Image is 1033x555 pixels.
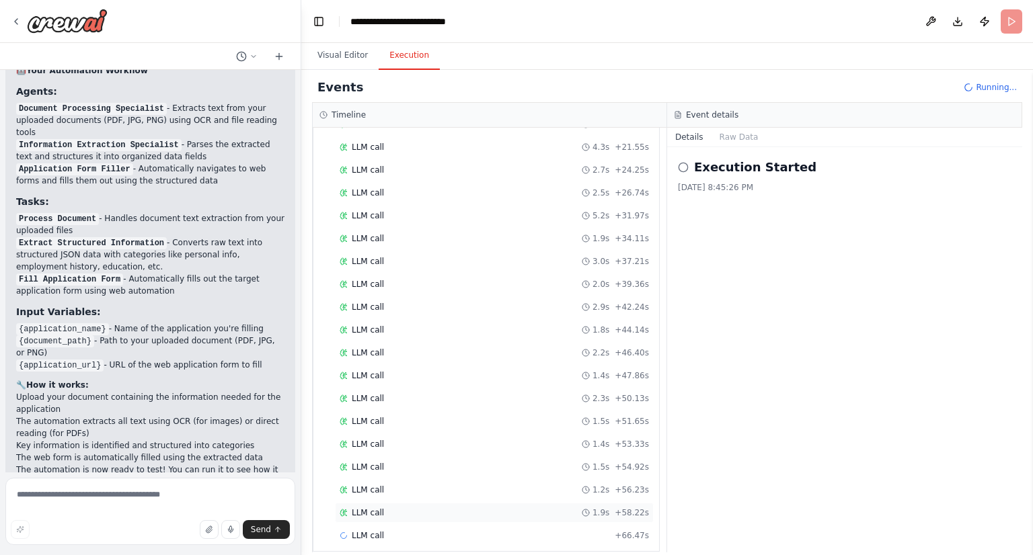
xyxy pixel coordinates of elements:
span: 2.7s [592,165,609,175]
span: 1.8s [592,325,609,335]
h2: 🔧 [16,379,284,391]
span: + 39.36s [615,279,649,290]
div: [DATE] 8:45:26 PM [678,182,1011,193]
code: Document Processing Specialist [16,103,167,115]
span: 1.9s [592,507,609,518]
span: LLM call [352,302,384,312]
span: 2.9s [592,302,609,312]
span: LLM call [352,233,384,244]
button: Execution [379,42,440,70]
span: + 51.65s [615,416,649,427]
h2: 🤖 [16,65,284,77]
span: 1.9s [592,233,609,244]
span: LLM call [352,484,384,495]
span: 3.0s [592,256,609,267]
code: Fill Application Form [16,273,123,286]
h2: Execution Started [694,158,816,177]
li: The automation extracts all text using OCR (for images) or direct reading (for PDFs) [16,415,284,439]
span: LLM call [352,210,384,221]
span: + 21.55s [615,142,649,153]
li: - Name of the application you're filling [16,323,284,335]
strong: Your Automation Workflow [26,66,148,75]
span: LLM call [352,142,384,153]
span: + 34.11s [615,233,649,244]
span: + 44.14s [615,325,649,335]
span: + 56.23s [615,484,649,495]
span: LLM call [352,325,384,335]
span: 2.2s [592,347,609,358]
span: LLM call [352,165,384,175]
span: LLM call [352,416,384,427]
button: Raw Data [712,128,767,146]
span: + 66.47s [615,530,649,541]
strong: Input Variables: [16,306,101,317]
strong: Agents: [16,86,57,97]
code: {application_url} [16,359,104,372]
nav: breadcrumb [350,15,469,28]
span: 1.5s [592,416,609,427]
code: Extract Structured Information [16,237,167,249]
span: 2.5s [592,187,609,198]
span: + 24.25s [615,165,649,175]
img: Logo [27,9,108,33]
li: - Handles document text extraction from your uploaded files [16,212,284,237]
span: LLM call [352,507,384,518]
span: Send [251,524,271,535]
button: Switch to previous chat [231,48,263,65]
li: - Path to your uploaded document (PDF, JPG, or PNG) [16,335,284,359]
span: LLM call [352,370,384,381]
h2: Events [317,78,363,97]
span: LLM call [352,530,384,541]
strong: How it works: [26,380,89,390]
button: Send [243,520,290,539]
span: 1.4s [592,439,609,450]
button: Start a new chat [268,48,290,65]
button: Upload files [200,520,219,539]
span: LLM call [352,256,384,267]
li: - URL of the web application form to fill [16,359,284,371]
code: Application Form Filler [16,163,133,175]
h3: Timeline [332,110,366,120]
span: + 54.92s [615,462,649,472]
button: Click to speak your automation idea [221,520,240,539]
code: {application_name} [16,323,109,335]
button: Visual Editor [307,42,379,70]
span: + 50.13s [615,393,649,404]
li: Key information is identified and structured into categories [16,439,284,452]
code: Process Document [16,213,99,225]
button: Details [667,128,712,146]
li: The web form is automatically filled using the extracted data [16,452,284,464]
span: + 31.97s [615,210,649,221]
span: + 47.86s [615,370,649,381]
span: LLM call [352,439,384,450]
span: + 42.24s [615,302,649,312]
span: LLM call [352,393,384,404]
span: 4.3s [592,142,609,153]
button: Improve this prompt [11,520,30,539]
li: - Converts raw text into structured JSON data with categories like personal info, employment hist... [16,237,284,273]
span: 2.0s [592,279,609,290]
span: LLM call [352,279,384,290]
li: - Automatically navigates to web forms and fills them out using the structured data [16,163,284,187]
li: - Parses the extracted text and structures it into organized data fields [16,138,284,163]
code: {document_path} [16,335,94,347]
span: + 26.74s [615,187,649,198]
span: + 46.40s [615,347,649,358]
span: + 53.33s [615,439,649,450]
code: Information Extraction Specialist [16,139,182,151]
span: Running... [976,82,1017,93]
span: 5.2s [592,210,609,221]
span: LLM call [352,347,384,358]
span: 1.4s [592,370,609,381]
span: LLM call [352,462,384,472]
span: + 37.21s [615,256,649,267]
li: Upload your document containing the information needed for the application [16,391,284,415]
span: + 58.22s [615,507,649,518]
strong: Tasks: [16,196,49,207]
span: 1.2s [592,484,609,495]
li: - Automatically fills out the target application form using web automation [16,273,284,297]
li: - Extracts text from your uploaded documents (PDF, JPG, PNG) using OCR and file reading tools [16,102,284,138]
span: 2.3s [592,393,609,404]
button: Hide left sidebar [309,12,328,31]
span: 1.5s [592,462,609,472]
